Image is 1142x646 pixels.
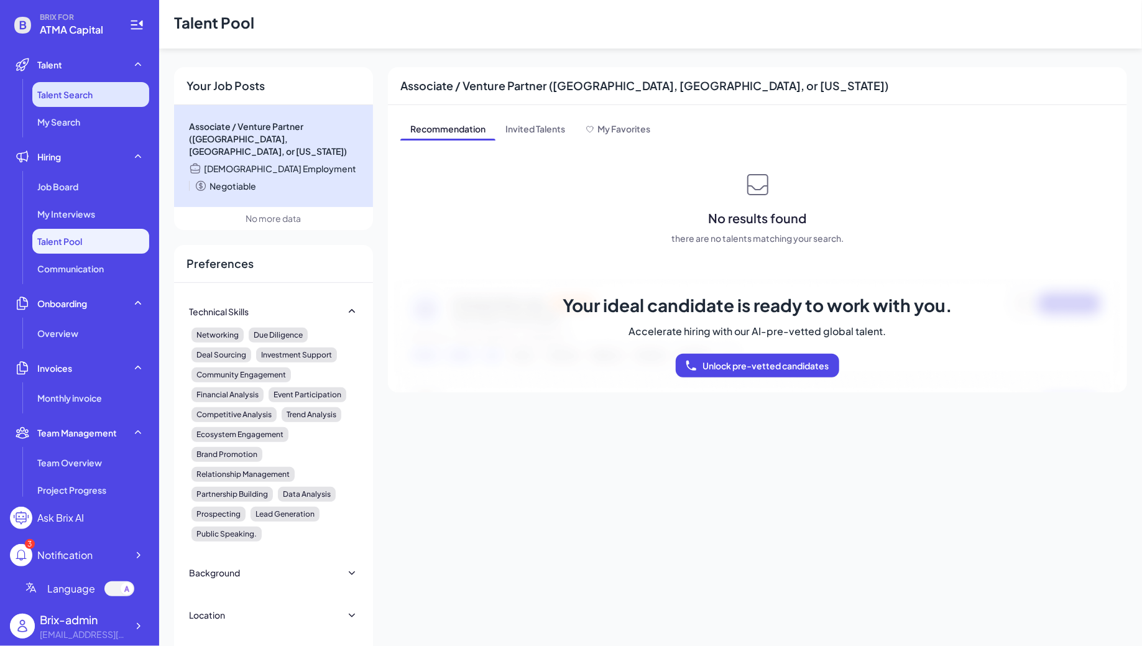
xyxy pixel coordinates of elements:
div: Preferences [174,245,373,283]
div: Brand Promotion [191,447,262,462]
span: Monthly invoice [37,392,102,404]
div: Deal Sourcing [191,348,251,362]
div: Data Analysis [278,487,336,502]
img: user_logo.png [10,614,35,639]
div: Location [189,609,225,621]
div: Investment Support [256,348,337,362]
span: My Search [37,116,80,128]
span: Job Board [37,180,78,193]
span: Language [47,581,95,596]
div: Lead Generation [251,507,320,522]
div: No more data [246,212,302,225]
span: No results found [709,210,807,227]
span: BRIX FOR [40,12,114,22]
span: Unlock pre-vetted candidates [702,360,829,371]
span: ATMA Capital [40,22,114,37]
span: Project Progress [37,484,106,496]
span: Communication [37,262,104,275]
span: My Favorites [597,123,650,134]
span: Negotiable [210,180,256,192]
button: Unlock pre-vetted candidates [676,354,839,377]
div: Ask Brix AI [37,510,84,525]
div: flora@joinbrix.com [40,628,127,641]
div: Trend Analysis [282,407,341,422]
div: Community Engagement [191,367,291,382]
span: Talent Pool [37,235,82,247]
span: Associate / Venture Partner ([GEOGRAPHIC_DATA], [GEOGRAPHIC_DATA], or [US_STATE]) [189,120,358,157]
span: Recommendation [400,120,495,140]
div: Technical Skills [189,305,249,318]
div: Relationship Management [191,467,295,482]
div: Background [189,566,240,579]
div: Notification [37,548,93,563]
span: Accelerate hiring with our AI-pre-vetted global talent. [629,324,886,339]
span: Team Overview [37,456,102,469]
span: Onboarding [37,297,87,310]
span: Hiring [37,150,61,163]
div: Public Speaking. [191,527,262,542]
span: Talent Search [37,88,93,101]
div: Ecosystem Engagement [191,427,288,442]
span: My Interviews [37,208,95,220]
div: Partnership Building [191,487,273,502]
div: Your Job Posts [174,67,373,105]
div: Networking [191,328,244,343]
span: there are no talents matching your search. [671,232,844,244]
div: Competitive Analysis [191,407,277,422]
span: [DEMOGRAPHIC_DATA] Employment [204,162,356,175]
div: 3 [25,539,35,549]
div: Due Diligence [249,328,308,343]
div: Event Participation [269,387,346,402]
div: Financial Analysis [191,387,264,402]
span: Invoices [37,362,72,374]
div: Associate / Venture Partner ([GEOGRAPHIC_DATA], [GEOGRAPHIC_DATA], or [US_STATE]) [388,67,1127,105]
div: Brix-admin [40,611,127,628]
span: Invited Talents [495,120,575,140]
span: Talent [37,58,62,71]
span: Team Management [37,427,117,439]
span: Your ideal candidate is ready to work with you. [563,294,952,316]
img: talent-bg [388,279,1127,392]
div: Prospecting [191,507,246,522]
span: Overview [37,327,78,339]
